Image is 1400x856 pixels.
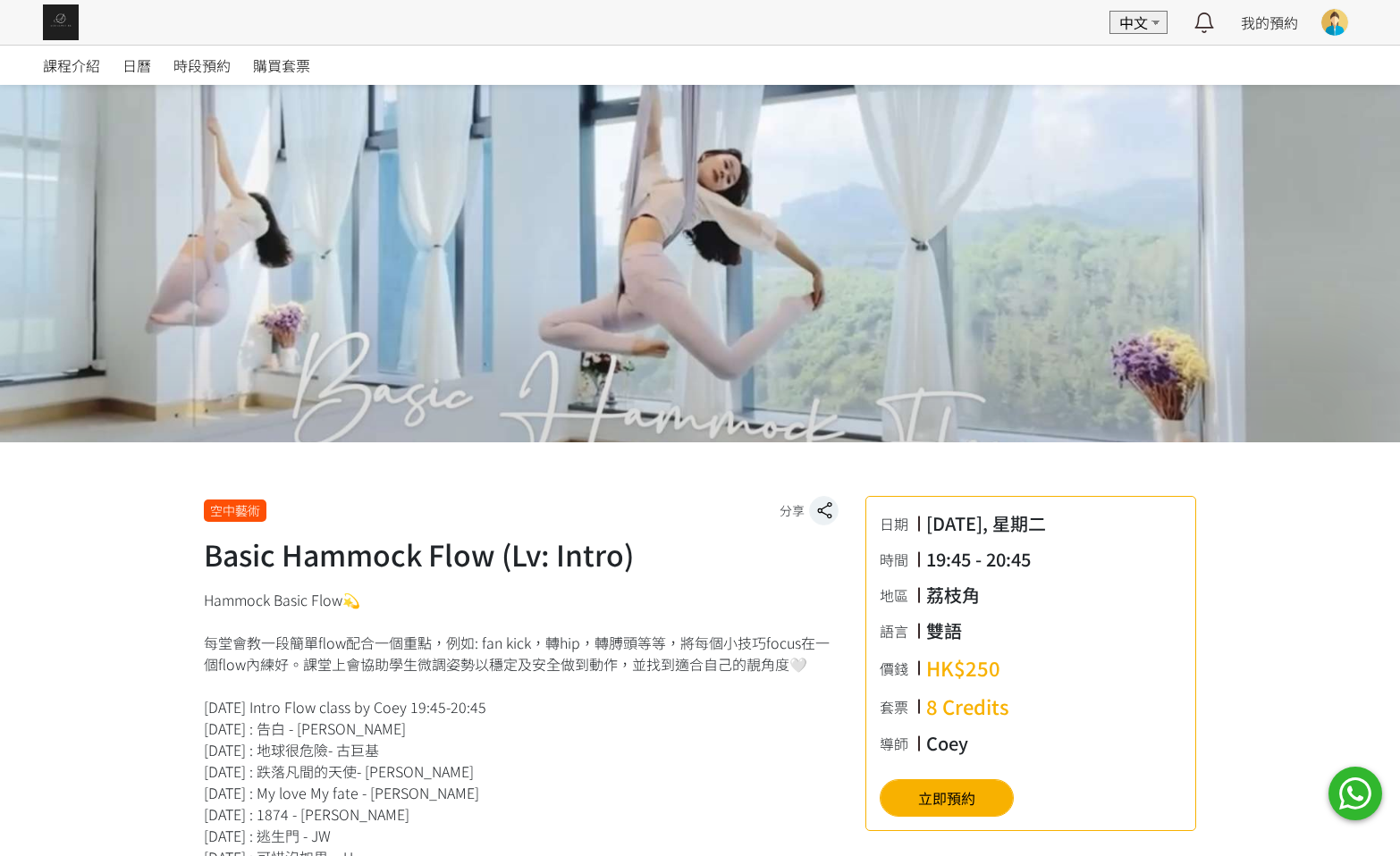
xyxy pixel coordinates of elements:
div: HK$250 [926,653,1000,683]
img: img_61c0148bb0266 [43,4,79,40]
div: 19:45 - 20:45 [926,546,1031,573]
div: 導師 [880,733,917,754]
div: 空中藝術 [204,499,266,522]
div: 荔枝角 [926,582,980,608]
span: 購買套票 [253,55,310,76]
h1: Basic Hammock Flow (Lv: Intro) [204,533,839,575]
div: 時間 [880,549,917,570]
div: Coey [926,730,968,757]
div: 雙語 [926,617,962,644]
div: 8 Credits [926,692,1009,721]
span: 時段預約 [173,55,231,76]
span: 分享 [780,501,805,520]
a: 時段預約 [173,46,231,85]
button: 立即預約 [880,779,1014,817]
div: 價錢 [880,658,917,679]
a: 購買套票 [253,46,310,85]
div: 語言 [880,620,917,642]
span: 課程介紹 [43,55,100,76]
a: 日曆 [122,46,151,85]
a: 課程介紹 [43,46,100,85]
span: 日曆 [122,55,151,76]
div: [DATE], 星期二 [926,510,1046,537]
a: 我的預約 [1241,12,1298,33]
div: 日期 [880,513,917,534]
div: 地區 [880,584,917,606]
div: 套票 [880,696,917,718]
